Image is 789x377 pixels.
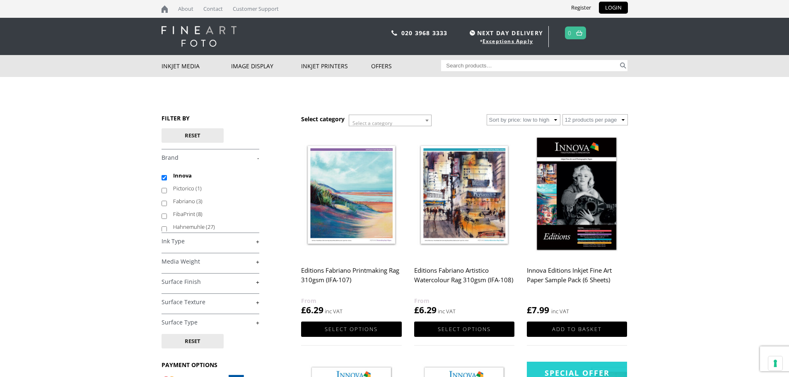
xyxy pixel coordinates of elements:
[527,322,627,337] a: Add to basket: “Innova Editions Inkjet Fine Art Paper Sample Pack (6 Sheets)”
[414,304,419,316] span: £
[527,304,532,316] span: £
[173,208,251,221] label: FibaPrint
[391,30,397,36] img: phone.svg
[162,273,259,290] h4: Surface Finish
[162,298,259,306] a: +
[483,38,533,45] a: Exceptions Apply
[371,55,441,77] a: Offers
[162,149,259,166] h4: Brand
[162,26,236,47] img: logo-white.svg
[565,2,597,14] a: Register
[162,55,232,77] a: Inkjet Media
[301,304,306,316] span: £
[162,128,224,143] button: Reset
[162,258,259,266] a: +
[301,132,401,316] a: Editions Fabriano Printmaking Rag 310gsm (IFA-107) £6.29
[162,154,259,162] a: -
[231,55,301,77] a: Image Display
[173,221,251,233] label: Hahnemuhle
[301,115,345,123] h3: Select category
[414,132,514,257] img: Editions Fabriano Artistico Watercolour Rag 310gsm (IFA-108)
[487,114,560,125] select: Shop order
[468,28,543,38] span: NEXT DAY DELIVERY
[162,361,259,369] h3: PAYMENT OPTIONS
[173,195,251,208] label: Fabriano
[301,322,401,337] a: Select options for “Editions Fabriano Printmaking Rag 310gsm (IFA-107)”
[206,223,215,231] span: (27)
[162,238,259,245] a: +
[195,185,202,192] span: (1)
[527,304,549,316] bdi: 7.99
[470,30,475,36] img: time.svg
[527,132,627,316] a: Innova Editions Inkjet Fine Art Paper Sample Pack (6 Sheets) £7.99 inc VAT
[618,60,628,71] button: Search
[301,132,401,257] img: Editions Fabriano Printmaking Rag 310gsm (IFA-107)
[568,27,572,39] a: 0
[768,356,782,370] button: Your consent preferences for tracking technologies
[162,278,259,286] a: +
[599,2,628,14] a: LOGIN
[162,319,259,327] a: +
[162,314,259,330] h4: Surface Type
[527,263,627,296] h2: Innova Editions Inkjet Fine Art Paper Sample Pack (6 Sheets)
[441,60,618,71] input: Search products…
[551,307,569,316] strong: inc VAT
[527,132,627,257] img: Innova Editions Inkjet Fine Art Paper Sample Pack (6 Sheets)
[414,263,514,296] h2: Editions Fabriano Artistico Watercolour Rag 310gsm (IFA-108)
[196,197,203,205] span: (3)
[196,210,203,218] span: (8)
[173,182,251,195] label: Pictorico
[162,293,259,310] h4: Surface Texture
[401,29,448,37] a: 020 3968 3333
[162,334,224,348] button: Reset
[414,132,514,316] a: Editions Fabriano Artistico Watercolour Rag 310gsm (IFA-108) £6.29
[576,30,582,36] img: basket.svg
[301,55,371,77] a: Inkjet Printers
[414,304,437,316] bdi: 6.29
[352,120,392,127] span: Select a category
[162,253,259,269] h4: Media Weight
[173,169,251,182] label: Innova
[162,114,259,122] h3: FILTER BY
[414,322,514,337] a: Select options for “Editions Fabriano Artistico Watercolour Rag 310gsm (IFA-108)”
[162,233,259,249] h4: Ink Type
[301,263,401,296] h2: Editions Fabriano Printmaking Rag 310gsm (IFA-107)
[301,304,323,316] bdi: 6.29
